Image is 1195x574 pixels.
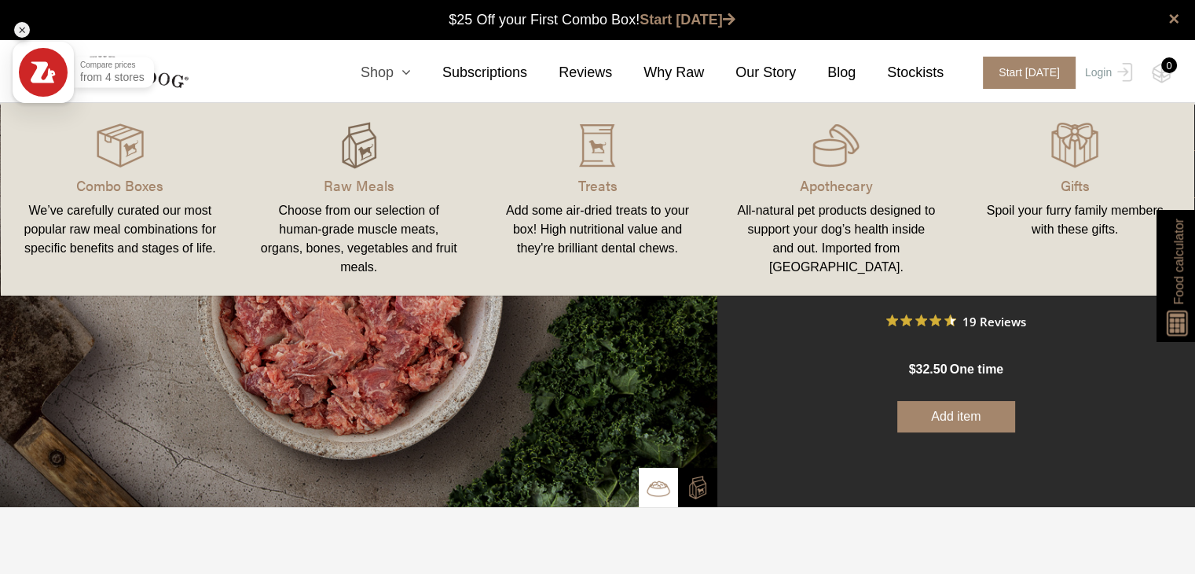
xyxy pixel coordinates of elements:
[897,401,1015,432] button: Add item
[955,119,1194,280] a: Gifts Spoil your furry family members with these gifts.
[950,362,1003,376] span: one time
[983,57,1076,89] span: Start [DATE]
[1081,57,1132,89] a: Login
[258,201,460,277] div: Choose from our selection of human-grade muscle meats, organs, bones, vegetables and fruit meals.
[497,201,698,258] div: Add some air-dried treats to your box! High nutritional value and they're brilliant dental chews.
[974,175,1175,196] p: Gifts
[886,309,1026,333] button: Rated 4.7 out of 5 stars from 19 reviews. Jump to reviews.
[974,201,1175,239] div: Spoil your furry family members with these gifts.
[915,362,947,376] span: 32.50
[640,12,735,28] a: Start [DATE]
[612,62,704,83] a: Why Raw
[704,62,796,83] a: Our Story
[1161,57,1177,73] div: 0
[240,119,478,280] a: Raw Meals Choose from our selection of human-grade muscle meats, organs, bones, vegetables and fr...
[1,119,240,280] a: Combo Boxes We’ve carefully curated our most popular raw meal combinations for specific benefits ...
[908,362,915,376] span: $
[1169,219,1188,304] span: Food calculator
[527,62,612,83] a: Reviews
[686,476,709,499] img: TBD_Build-A-Box-2.png
[796,62,856,83] a: Blog
[411,62,527,83] a: Subscriptions
[20,201,221,258] div: We’ve carefully curated our most popular raw meal combinations for specific benefits and stages o...
[1168,9,1179,28] a: close
[735,175,937,196] p: Apothecary
[20,175,221,196] p: Combo Boxes
[967,57,1081,89] a: Start [DATE]
[647,476,670,500] img: TBD_Bowl.png
[258,175,460,196] p: Raw Meals
[497,175,698,196] p: Treats
[329,62,411,83] a: Shop
[717,119,955,280] a: Apothecary All-natural pet products designed to support your dog’s health inside and out. Importe...
[856,62,944,83] a: Stockists
[335,122,383,169] img: TBD_build-A-Box_Hover.png
[478,119,717,280] a: Treats Add some air-dried treats to your box! High nutritional value and they're brilliant dental...
[962,309,1026,333] span: 19 Reviews
[1152,63,1171,83] img: TBD_Cart-Empty.png
[735,201,937,277] div: All-natural pet products designed to support your dog’s health inside and out. Imported from [GEO...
